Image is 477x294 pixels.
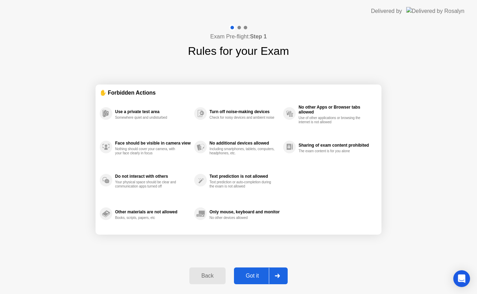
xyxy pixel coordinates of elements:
[210,210,280,214] div: Only mouse, keyboard and monitor
[210,180,275,189] div: Text prediction or auto-completion during the exam is not allowed
[210,216,275,220] div: No other devices allowed
[298,116,364,124] div: Use of other applications or browsing the internet is not allowed
[453,270,470,287] div: Open Intercom Messenger
[115,174,191,179] div: Do not interact with others
[115,210,191,214] div: Other materials are not allowed
[115,109,191,114] div: Use a private test area
[298,105,374,115] div: No other Apps or Browser tabs allowed
[210,147,275,155] div: Including smartphones, tablets, computers, headphones, etc.
[236,273,269,279] div: Got it
[115,180,181,189] div: Your physical space should be clear and communication apps turned off
[210,141,280,146] div: No additional devices allowed
[250,34,267,39] b: Step 1
[298,143,374,148] div: Sharing of exam content prohibited
[210,109,280,114] div: Turn off noise-making devices
[100,89,377,97] div: ✋ Forbidden Actions
[234,267,288,284] button: Got it
[371,7,402,15] div: Delivered by
[188,43,289,59] h1: Rules for your Exam
[115,116,181,120] div: Somewhere quiet and undisturbed
[115,141,191,146] div: Face should be visible in camera view
[210,116,275,120] div: Check for noisy devices and ambient noise
[210,174,280,179] div: Text prediction is not allowed
[210,32,267,41] h4: Exam Pre-flight:
[298,149,364,153] div: The exam content is for you alone
[191,273,223,279] div: Back
[115,147,181,155] div: Nothing should cover your camera, with your face clearly in focus
[189,267,225,284] button: Back
[406,7,464,15] img: Delivered by Rosalyn
[115,216,181,220] div: Books, scripts, papers, etc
